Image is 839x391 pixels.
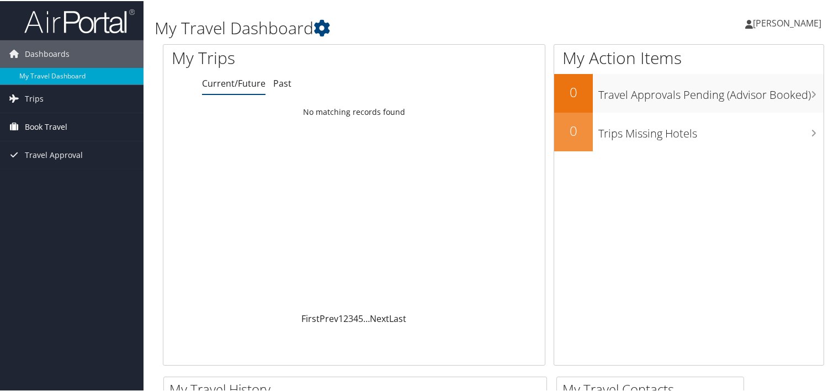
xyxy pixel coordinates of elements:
[554,45,824,68] h1: My Action Items
[363,311,370,324] span: …
[25,84,44,112] span: Trips
[554,120,593,139] h2: 0
[745,6,832,39] a: [PERSON_NAME]
[320,311,338,324] a: Prev
[348,311,353,324] a: 3
[172,45,378,68] h1: My Trips
[554,73,824,112] a: 0Travel Approvals Pending (Advisor Booked)
[24,7,135,33] img: airportal-logo.png
[155,15,607,39] h1: My Travel Dashboard
[554,82,593,101] h2: 0
[389,311,406,324] a: Last
[273,76,291,88] a: Past
[353,311,358,324] a: 4
[338,311,343,324] a: 1
[25,39,70,67] span: Dashboards
[343,311,348,324] a: 2
[598,119,824,140] h3: Trips Missing Hotels
[25,140,83,168] span: Travel Approval
[554,112,824,150] a: 0Trips Missing Hotels
[25,112,67,140] span: Book Travel
[301,311,320,324] a: First
[598,81,824,102] h3: Travel Approvals Pending (Advisor Booked)
[370,311,389,324] a: Next
[753,16,821,28] span: [PERSON_NAME]
[163,101,545,121] td: No matching records found
[202,76,265,88] a: Current/Future
[358,311,363,324] a: 5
